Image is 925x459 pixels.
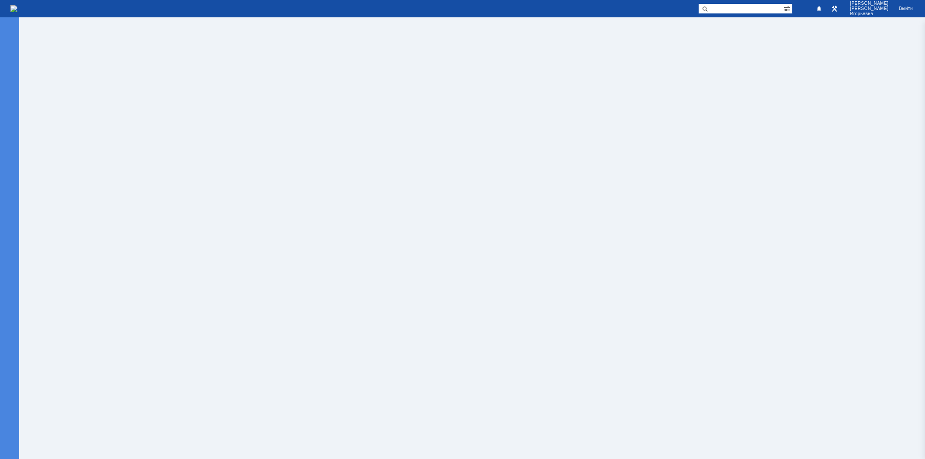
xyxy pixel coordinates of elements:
[829,3,840,14] a: Перейти в интерфейс администратора
[850,6,889,11] span: [PERSON_NAME]
[10,5,17,12] a: Перейти на домашнюю страницу
[850,11,889,16] span: Игорьевна
[10,5,17,12] img: logo
[784,4,792,12] span: Расширенный поиск
[850,1,889,6] span: [PERSON_NAME]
